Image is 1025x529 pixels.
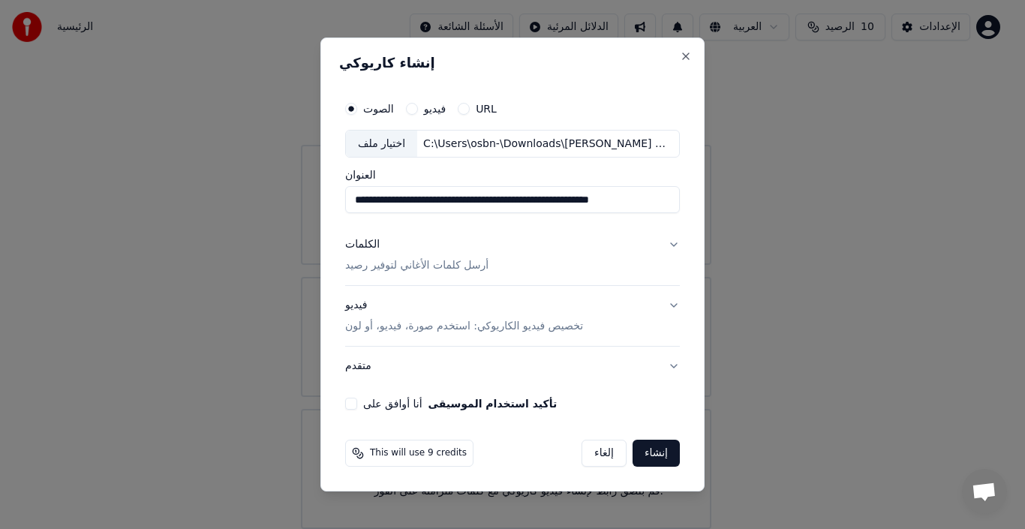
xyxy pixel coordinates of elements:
[345,287,680,347] button: فيديوتخصيص فيديو الكاريوكي: استخدم صورة، فيديو، أو لون
[346,131,417,158] div: اختيار ملف
[633,440,680,467] button: إنشاء
[345,299,583,335] div: فيديو
[345,319,583,334] p: تخصيص فيديو الكاريوكي: استخدم صورة، فيديو، أو لون
[582,440,627,467] button: إلغاء
[345,238,380,253] div: الكلمات
[345,170,680,181] label: العنوان
[363,398,557,409] label: أنا أوافق على
[345,347,680,386] button: متقدم
[417,137,672,152] div: C:\Users\osbn-\Downloads\[PERSON_NAME] - الرسايل ليلة الأحلام موسم جدة 2024 - Benchmark ksa.mp3
[363,104,394,114] label: الصوت
[345,226,680,286] button: الكلماتأرسل كلمات الأغاني لتوفير رصيد
[476,104,497,114] label: URL
[370,447,467,459] span: This will use 9 credits
[345,259,488,274] p: أرسل كلمات الأغاني لتوفير رصيد
[424,104,446,114] label: فيديو
[428,398,558,409] button: أنا أوافق على
[339,56,686,70] h2: إنشاء كاريوكي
